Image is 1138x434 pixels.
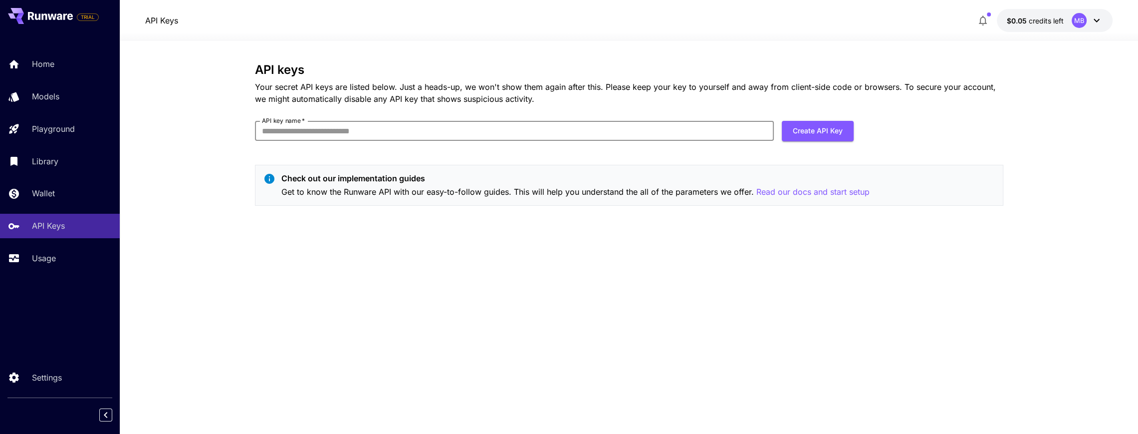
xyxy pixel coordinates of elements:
[756,186,870,198] button: Read our docs and start setup
[77,11,99,23] span: Add your payment card to enable full platform functionality.
[255,81,1003,105] p: Your secret API keys are listed below. Just a heads-up, we won't show them again after this. Plea...
[1029,16,1064,25] span: credits left
[782,121,854,141] button: Create API Key
[281,172,870,184] p: Check out our implementation guides
[32,90,59,102] p: Models
[32,58,54,70] p: Home
[997,9,1113,32] button: $0.05MB
[281,186,870,198] p: Get to know the Runware API with our easy-to-follow guides. This will help you understand the all...
[145,14,178,26] a: API Keys
[32,252,56,264] p: Usage
[32,372,62,384] p: Settings
[255,63,1003,77] h3: API keys
[1072,13,1087,28] div: MB
[32,220,65,232] p: API Keys
[1007,15,1064,26] div: $0.05
[99,409,112,422] button: Collapse sidebar
[262,116,305,125] label: API key name
[107,406,120,424] div: Collapse sidebar
[32,187,55,199] p: Wallet
[145,14,178,26] nav: breadcrumb
[32,155,58,167] p: Library
[77,13,98,21] span: TRIAL
[1007,16,1029,25] span: $0.05
[32,123,75,135] p: Playground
